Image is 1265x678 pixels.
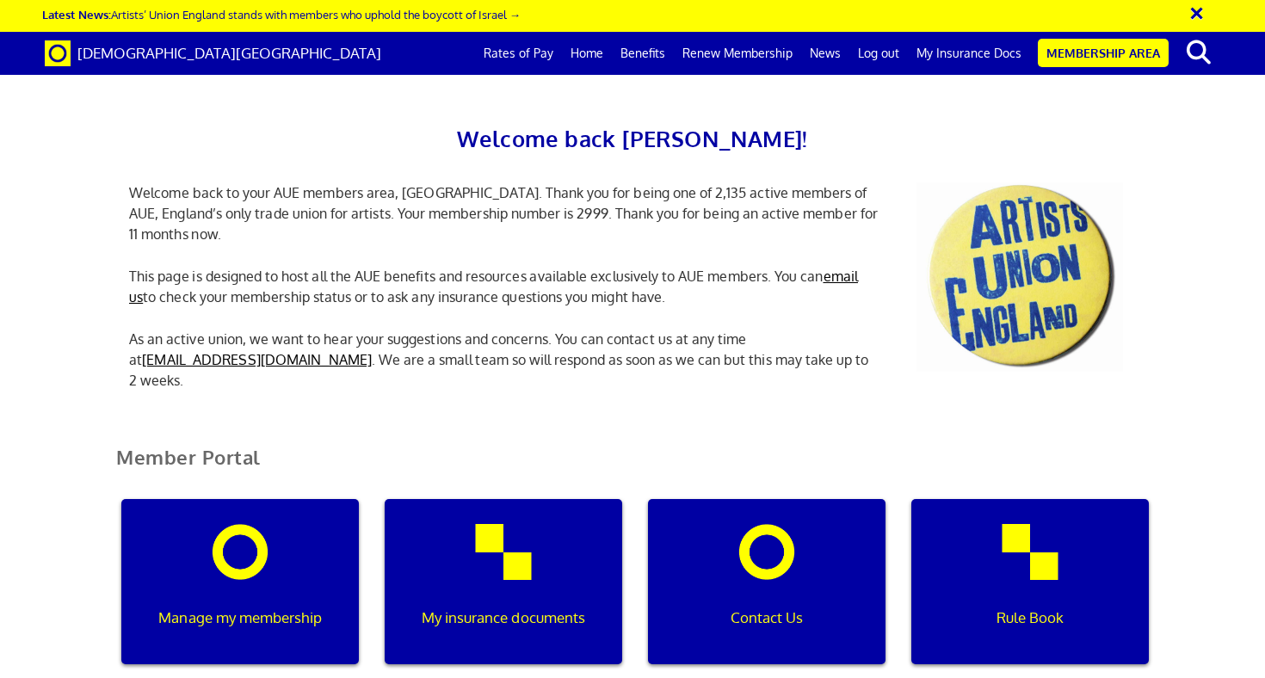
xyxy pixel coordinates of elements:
[849,32,908,75] a: Log out
[42,7,521,22] a: Latest News:Artists’ Union England stands with members who uphold the boycott of Israel →
[103,447,1162,489] h2: Member Portal
[397,607,610,629] p: My insurance documents
[1172,34,1225,71] button: search
[801,32,849,75] a: News
[32,32,394,75] a: Brand [DEMOGRAPHIC_DATA][GEOGRAPHIC_DATA]
[908,32,1030,75] a: My Insurance Docs
[116,182,891,244] p: Welcome back to your AUE members area, [GEOGRAPHIC_DATA]. Thank you for being one of 2,135 active...
[674,32,801,75] a: Renew Membership
[116,120,1149,157] h2: Welcome back [PERSON_NAME]!
[42,7,111,22] strong: Latest News:
[612,32,674,75] a: Benefits
[923,607,1137,629] p: Rule Book
[475,32,562,75] a: Rates of Pay
[1038,39,1169,67] a: Membership Area
[660,607,873,629] p: Contact Us
[116,266,891,307] p: This page is designed to host all the AUE benefits and resources available exclusively to AUE mem...
[133,607,347,629] p: Manage my membership
[562,32,612,75] a: Home
[77,44,381,62] span: [DEMOGRAPHIC_DATA][GEOGRAPHIC_DATA]
[116,329,891,391] p: As an active union, we want to hear your suggestions and concerns. You can contact us at any time...
[142,351,372,368] a: [EMAIL_ADDRESS][DOMAIN_NAME]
